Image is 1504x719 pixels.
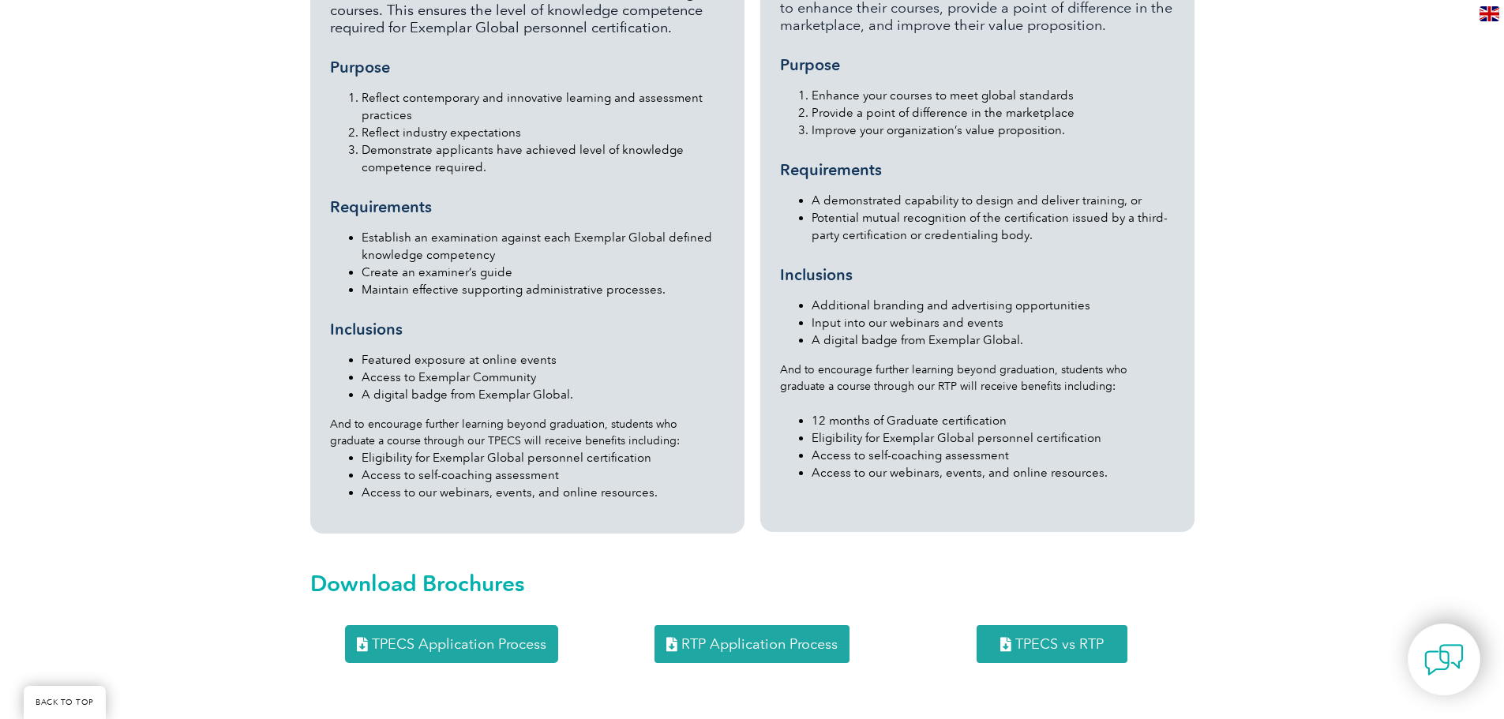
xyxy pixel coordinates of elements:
[1424,640,1464,680] img: contact-chat.png
[812,104,1175,122] li: Provide a point of difference in the marketplace
[780,265,1175,285] h3: Inclusions
[362,466,725,484] li: Access to self-coaching assessment
[780,160,1175,180] h3: Requirements
[362,229,725,264] li: Establish an examination against each Exemplar Global defined knowledge competency
[812,447,1175,464] li: Access to self-coaching assessment
[812,412,1175,429] li: 12 months of Graduate certification
[345,625,558,663] a: TPECS Application Process
[330,197,725,217] h3: Requirements
[1480,6,1499,21] img: en
[812,87,1175,104] li: Enhance your courses to meet global standards
[780,55,1175,75] h3: Purpose
[977,625,1127,663] a: TPECS vs RTP
[24,686,106,719] a: BACK TO TOP
[362,281,725,298] li: Maintain effective supporting administrative processes.
[362,484,725,501] li: Access to our webinars, events, and online resources.
[362,124,725,141] li: Reflect industry expectations
[362,89,725,124] li: Reflect contemporary and innovative learning and assessment practices
[362,386,725,403] li: A digital badge from Exemplar Global.
[362,449,725,466] li: Eligibility for Exemplar Global personnel certification
[362,369,725,386] li: Access to Exemplar Community
[362,141,725,176] li: Demonstrate applicants have achieved level of knowledge competence required.
[372,637,546,651] span: TPECS Application Process
[310,571,1195,596] h2: Download Brochures
[812,331,1175,349] li: A digital badge from Exemplar Global.
[362,351,725,369] li: Featured exposure at online events
[681,637,838,651] span: RTP Application Process
[654,625,850,663] a: RTP Application Process
[812,122,1175,139] li: Improve your organization’s value proposition.
[1015,637,1104,651] span: TPECS vs RTP
[812,297,1175,314] li: Additional branding and advertising opportunities
[812,192,1175,209] li: A demonstrated capability to design and deliver training, or
[330,320,725,339] h3: Inclusions
[330,58,725,77] h3: Purpose
[812,429,1175,447] li: Eligibility for Exemplar Global personnel certification
[362,264,725,281] li: Create an examiner’s guide
[812,314,1175,331] li: Input into our webinars and events
[812,209,1175,244] li: Potential mutual recognition of the certification issued by a third-party certification or creden...
[812,464,1175,481] li: Access to our webinars, events, and online resources.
